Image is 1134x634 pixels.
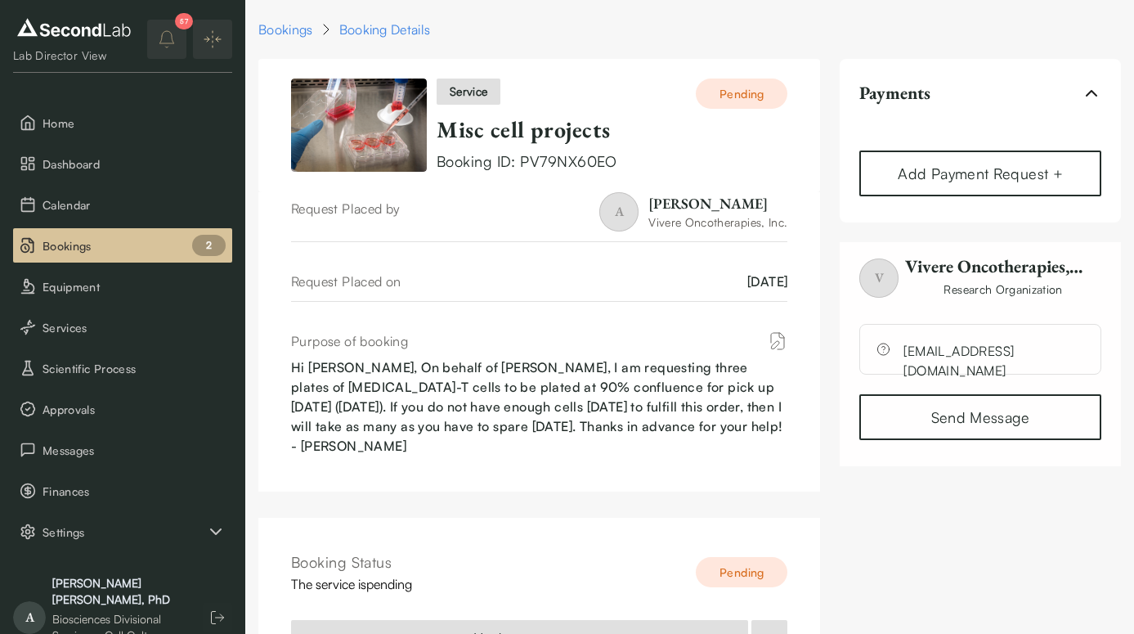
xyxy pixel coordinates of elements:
button: Bookings 2 pending [13,228,232,263]
button: Calendar [13,187,232,222]
span: A [599,192,639,232]
div: [PERSON_NAME] [648,193,787,214]
span: Payments [859,82,930,105]
div: Booking Status [291,551,412,574]
button: Equipment [13,269,232,304]
span: V [859,259,899,298]
button: Finances [13,474,232,508]
div: Hi [PERSON_NAME], On behalf of [PERSON_NAME], I am requesting three plates of [MEDICAL_DATA]-T ce... [291,357,787,456]
span: Scientific Process [43,360,226,377]
span: Finances [43,483,226,500]
button: Home [13,106,232,140]
div: [PERSON_NAME] [PERSON_NAME], PhD [52,575,186,608]
div: Request Placed by [291,199,401,232]
span: Home [43,115,226,132]
a: Bookings [258,20,313,39]
img: logo [13,15,135,41]
div: Settings sub items [13,515,232,549]
a: VVivere Oncotherapies, Inc.Research Organization [859,255,1101,325]
button: Dashboard [13,146,232,181]
div: Payments [859,115,1101,147]
span: PV79NX60EO [520,152,617,170]
button: notifications [147,20,186,59]
span: Dashboard [43,155,226,173]
span: A [13,601,46,634]
button: Add Payment Request + [859,151,1101,196]
a: [EMAIL_ADDRESS][DOMAIN_NAME] [903,341,1084,348]
a: A[PERSON_NAME]Vivere Oncotherapies, Inc. [599,192,787,232]
button: Settings [13,515,232,549]
button: Log out [203,603,232,632]
span: Research Organization [905,281,1101,298]
div: Request Placed on [291,272,401,291]
button: Approvals [13,392,232,426]
span: Approvals [43,401,226,418]
span: Vivere Oncotherapies, Inc. [905,255,1101,278]
div: Vivere Oncotherapies, Inc. [648,214,787,231]
span: [DATE] [747,272,787,291]
button: Expand/Collapse sidebar [193,20,232,59]
div: Booking ID: [437,151,787,173]
img: Misc cell projects [291,79,427,172]
div: 57 [175,13,193,29]
div: Misc cell projects [437,115,787,144]
div: Pending [696,79,787,109]
div: Booking Details [339,20,431,39]
div: Lab Director View [13,47,135,64]
button: Payments [859,72,1101,115]
span: Services [43,319,226,336]
button: Scientific Process [13,351,232,385]
a: Send Message [859,394,1101,440]
div: service [437,79,500,105]
a: View item [291,79,427,173]
span: Calendar [43,196,226,214]
span: Bookings [43,237,226,254]
div: 2 [192,235,226,256]
span: Equipment [43,278,226,295]
a: Misc cell projects [437,115,611,144]
div: The service is pending [291,574,412,594]
span: Settings [43,524,206,541]
button: Services [13,310,232,344]
span: Messages [43,442,226,459]
div: Pending [696,557,787,587]
button: Messages [13,433,232,467]
li: Bookings [13,228,232,263]
div: Purpose of booking [291,331,408,351]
